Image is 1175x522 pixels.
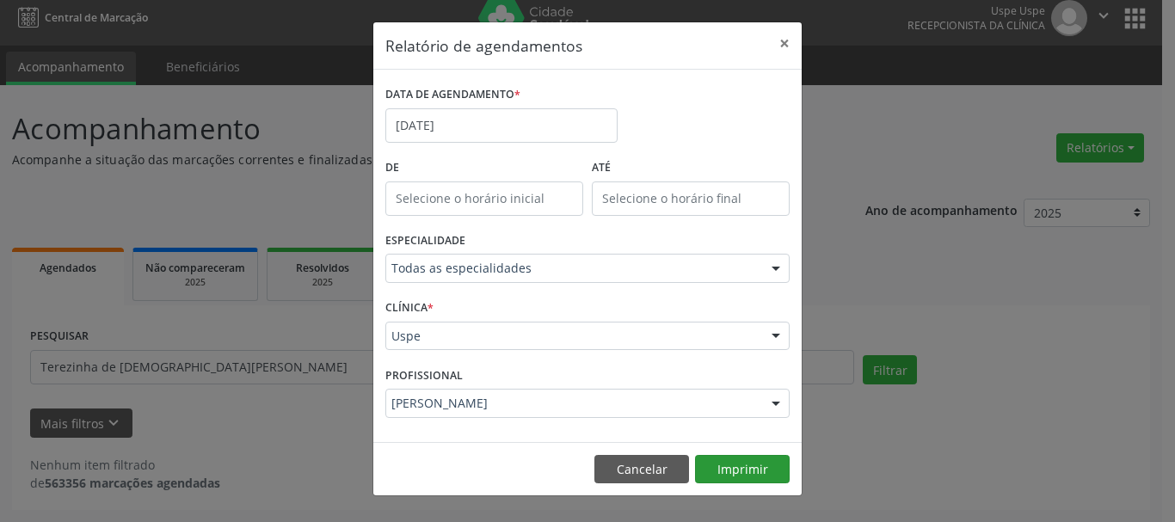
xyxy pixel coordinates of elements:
label: PROFISSIONAL [385,362,463,389]
button: Imprimir [695,455,790,484]
label: CLÍNICA [385,295,434,322]
label: ATÉ [592,155,790,181]
input: Selecione uma data ou intervalo [385,108,618,143]
button: Cancelar [594,455,689,484]
label: De [385,155,583,181]
h5: Relatório de agendamentos [385,34,582,57]
span: Todas as especialidades [391,260,754,277]
span: [PERSON_NAME] [391,395,754,412]
span: Uspe [391,328,754,345]
button: Close [767,22,802,64]
label: DATA DE AGENDAMENTO [385,82,520,108]
label: ESPECIALIDADE [385,228,465,255]
input: Selecione o horário final [592,181,790,216]
input: Selecione o horário inicial [385,181,583,216]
